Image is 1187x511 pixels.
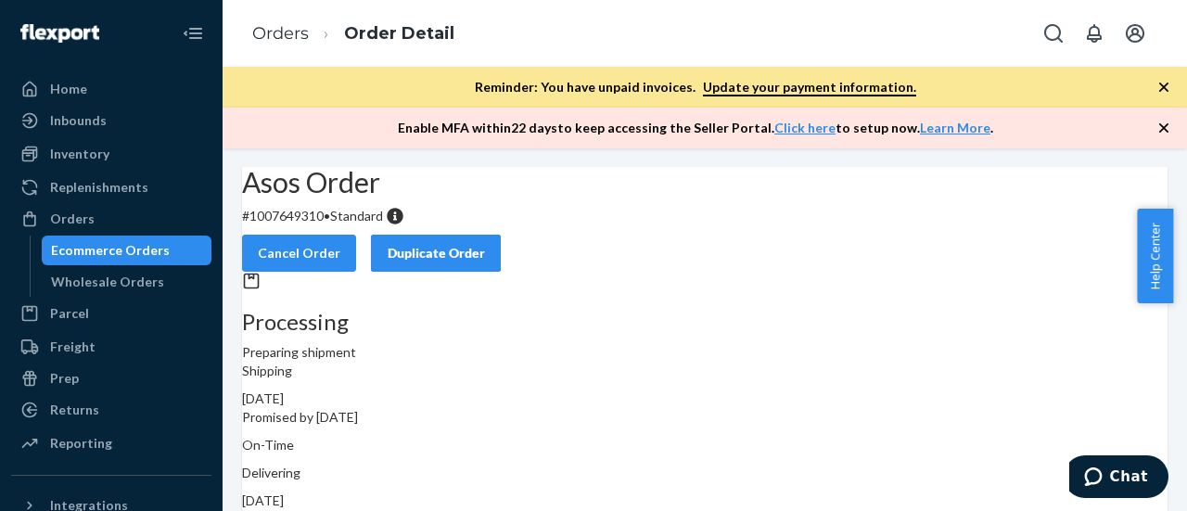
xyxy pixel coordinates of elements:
a: Wholesale Orders [42,267,212,297]
div: Duplicate Order [387,244,485,262]
button: Duplicate Order [371,235,501,272]
button: Open notifications [1076,15,1113,52]
div: Reporting [50,434,112,453]
a: Orders [11,204,211,234]
a: Prep [11,364,211,393]
h2: Asos Order [242,167,1168,198]
a: Click here [774,120,836,135]
a: Home [11,74,211,104]
div: Home [50,80,87,98]
p: Shipping [242,362,1168,380]
p: On-Time [242,436,1168,454]
a: Orders [252,23,309,44]
img: Flexport logo [20,24,99,43]
p: Enable MFA within 22 days to keep accessing the Seller Portal. to setup now. . [398,119,993,137]
button: Close Navigation [174,15,211,52]
button: Cancel Order [242,235,356,272]
div: Prep [50,369,79,388]
div: Orders [50,210,95,228]
button: Open Search Box [1035,15,1072,52]
iframe: Opens a widget where you can chat to one of our agents [1069,455,1168,502]
div: Inventory [50,145,109,163]
a: Reporting [11,428,211,458]
p: Promised by [DATE] [242,408,1168,427]
a: Order Detail [344,23,454,44]
a: Inbounds [11,106,211,135]
a: Update your payment information. [703,79,916,96]
div: Freight [50,338,96,356]
span: Standard [330,208,383,224]
p: Reminder: You have unpaid invoices. [475,78,916,96]
div: [DATE] [242,492,1168,510]
span: • [324,208,330,224]
div: Wholesale Orders [51,273,164,291]
div: Parcel [50,304,89,323]
div: Inbounds [50,111,107,130]
div: [DATE] [242,390,1168,408]
a: Learn More [920,120,990,135]
ol: breadcrumbs [237,6,469,61]
a: Returns [11,395,211,425]
a: Replenishments [11,172,211,202]
a: Ecommerce Orders [42,236,212,265]
h3: Processing [242,310,1168,334]
div: Preparing shipment [242,310,1168,362]
div: Ecommerce Orders [51,241,170,260]
p: # 1007649310 [242,207,1168,225]
a: Freight [11,332,211,362]
a: Parcel [11,299,211,328]
p: Delivering [242,464,1168,482]
button: Open account menu [1117,15,1154,52]
div: Replenishments [50,178,148,197]
a: Inventory [11,139,211,169]
div: Returns [50,401,99,419]
button: Help Center [1137,209,1173,303]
